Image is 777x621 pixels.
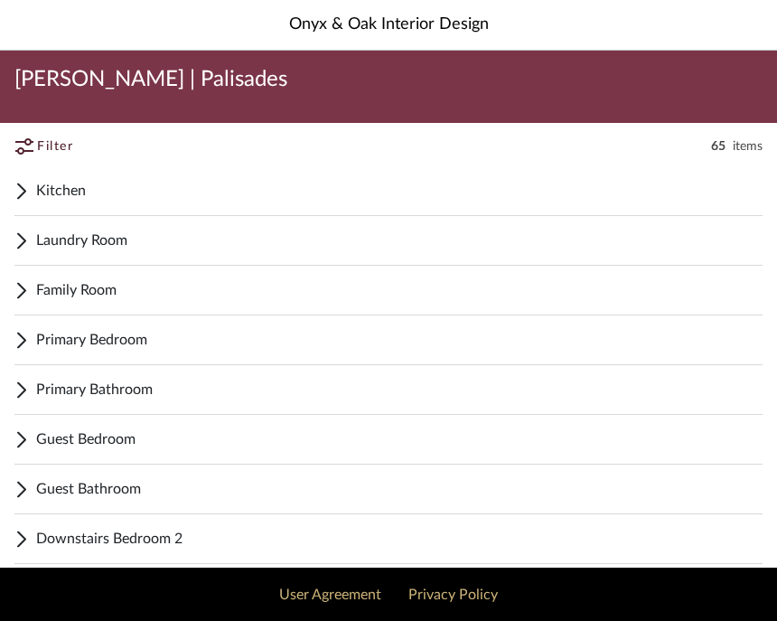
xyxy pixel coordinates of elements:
span: Primary Bedroom [36,329,763,351]
span: Kitchen [36,180,763,202]
span: [PERSON_NAME] | Palisades [14,65,287,94]
span: Guest Bathroom [36,478,763,500]
button: Filter [14,130,115,163]
span: Primary Bathroom [36,379,763,400]
span: Laundry Room [36,230,763,251]
a: User Agreement [279,588,381,602]
span: Filter [37,137,73,156]
span: Family Room [36,279,763,301]
span: Guest Bedroom [36,428,763,450]
a: Privacy Policy [408,588,498,602]
span: 65 [711,137,726,155]
span: Downstairs Bedroom 2 [36,528,763,550]
span: items [733,137,763,155]
span: Onyx & Oak Interior Design [289,13,489,37]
